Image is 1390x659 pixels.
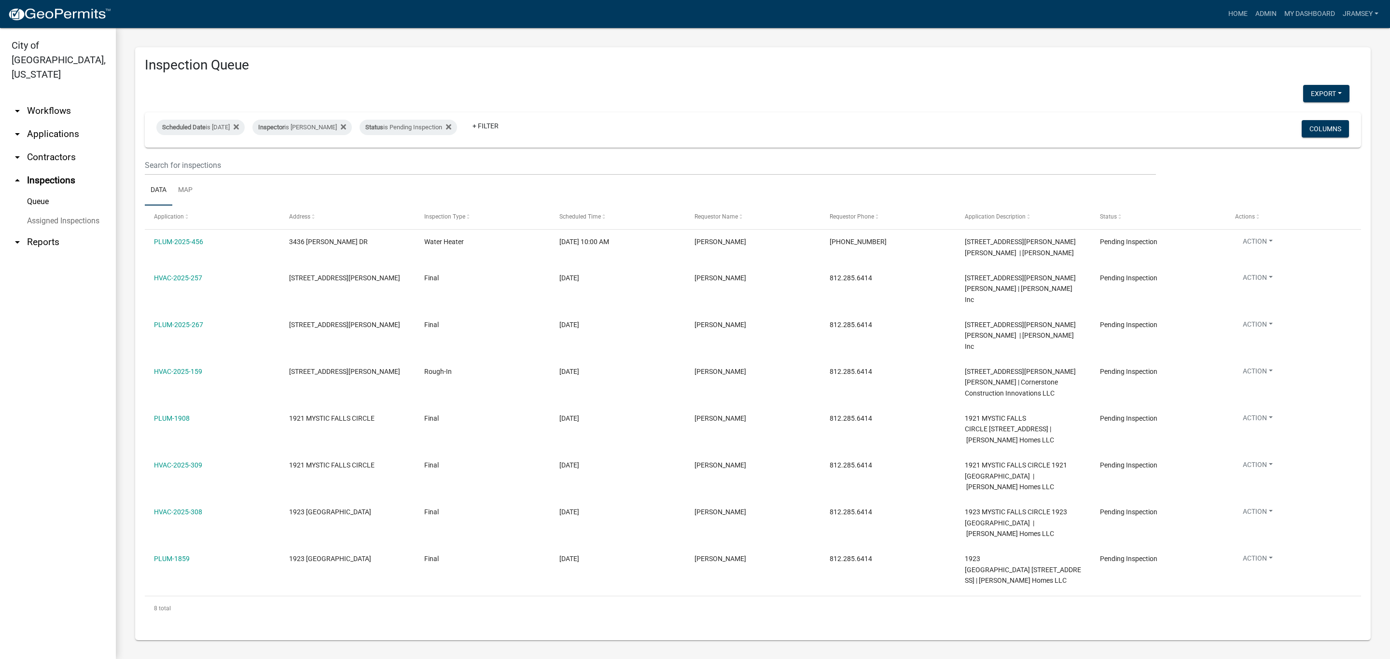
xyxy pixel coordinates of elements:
span: Pending Inspection [1100,368,1157,375]
span: 1921 MYSTIC FALLS CIRCLE 1921 Mystic Falls Circle | Klein Homes LLC [965,461,1067,491]
datatable-header-cell: Address [280,206,415,229]
span: Actions [1235,213,1255,220]
span: 1618 SCOTT STREET [289,368,400,375]
a: Map [172,175,198,206]
span: Water Heater [424,238,464,246]
span: Pending Inspection [1100,508,1157,516]
div: [DATE] [559,460,676,471]
span: 1921 MYSTIC FALLS CIRCLE [289,461,375,469]
span: Final [424,321,439,329]
span: Pending Inspection [1100,555,1157,563]
a: PLUM-1908 [154,414,190,422]
i: arrow_drop_down [12,105,23,117]
button: Action [1235,553,1280,567]
button: Action [1235,236,1280,250]
div: 8 total [145,596,1361,620]
a: jramsey [1339,5,1382,23]
span: Application Description [965,213,1026,220]
span: 812.285.6414 [830,321,872,329]
span: Jeremy Ramsey [695,368,746,375]
div: is Pending Inspection [360,120,457,135]
datatable-header-cell: Requestor Phone [820,206,956,229]
datatable-header-cell: Application [145,206,280,229]
span: Pending Inspection [1100,238,1157,246]
span: Pending Inspection [1100,461,1157,469]
div: [DATE] 10:00 AM [559,236,676,247]
div: [DATE] [559,413,676,424]
span: Status [365,124,383,131]
span: 3519 LAURA DRIVE 3519 Laura Drive, LOT 45 | D.R Horton Inc [965,274,1076,304]
datatable-header-cell: Requestor Name [685,206,820,229]
span: Requestor Name [695,213,738,220]
i: arrow_drop_down [12,236,23,248]
span: Requestor Phone [830,213,874,220]
span: Mike Kruer [695,321,746,329]
a: PLUM-1859 [154,555,190,563]
a: HVAC-2025-308 [154,508,202,516]
span: Jeremy Ramsey [695,508,746,516]
span: Final [424,274,439,282]
button: Action [1235,507,1280,521]
i: arrow_drop_down [12,128,23,140]
span: 1923 MYSTIC FALLS CIRCLE 1923 Mystic Falls Circle | Klein Homes LLC [965,508,1067,538]
div: is [PERSON_NAME] [252,120,352,135]
span: Rough-In [424,368,452,375]
a: Admin [1251,5,1280,23]
input: Search for inspections [145,155,1156,175]
span: 812.285.6414 [830,461,872,469]
span: 1923 MYSTIC FALLS CIRCLE [289,555,371,563]
a: PLUM-2025-267 [154,321,203,329]
span: Mike Kruer [695,414,746,422]
span: Pending Inspection [1100,274,1157,282]
div: [DATE] [559,507,676,518]
span: 1921 MYSTIC FALLS CIRCLE 1921 Mystic Falls Circle, LOT 220 | Klein Homes LLC [965,414,1054,444]
i: arrow_drop_down [12,151,23,163]
span: Final [424,461,439,469]
span: Final [424,414,439,422]
span: Final [424,555,439,563]
datatable-header-cell: Scheduled Time [550,206,685,229]
span: Harold Satterly [695,555,746,563]
a: HVAC-2025-309 [154,461,202,469]
a: PLUM-2025-456 [154,238,203,246]
span: 812.285.6414 [830,508,872,516]
span: 3519 LAURA DRIVE [289,321,400,329]
a: HVAC-2025-159 [154,368,202,375]
a: Data [145,175,172,206]
span: Jeremy Ramsey [695,461,746,469]
span: Address [289,213,310,220]
datatable-header-cell: Status [1091,206,1226,229]
span: 812.285.6414 [830,368,872,375]
a: HVAC-2025-257 [154,274,202,282]
button: Action [1235,366,1280,380]
span: Final [424,508,439,516]
button: Action [1235,413,1280,427]
span: 1921 MYSTIC FALLS CIRCLE [289,414,375,422]
span: Pending Inspection [1100,321,1157,329]
div: [DATE] [559,553,676,564]
button: Export [1303,85,1349,102]
div: [DATE] [559,366,676,377]
span: Application [154,213,184,220]
span: Jeremy Ramsey [695,274,746,282]
button: Columns [1302,120,1349,137]
span: 3519 LAURA DRIVE 3519 Laura Drive | D.R Horton Inc [965,321,1076,351]
span: 812.285.6414 [830,555,872,563]
i: arrow_drop_up [12,175,23,186]
span: 3436 ALVIN DR [289,238,368,246]
a: My Dashboard [1280,5,1339,23]
span: Scheduled Date [162,124,206,131]
span: 812.285.6414 [830,414,872,422]
div: [DATE] [559,319,676,330]
span: Tom Drexler [695,238,746,246]
button: Action [1235,319,1280,333]
span: 1618 SCOTT STREET 1618 scott street lot 3 | Cornerstone Construction Innovations LLC [965,368,1076,398]
span: 3519 LAURA DRIVE [289,274,400,282]
span: 812.285.6414 [830,274,872,282]
button: Action [1235,460,1280,474]
span: Pending Inspection [1100,414,1157,422]
datatable-header-cell: Inspection Type [415,206,550,229]
h3: Inspection Queue [145,57,1361,73]
span: 1923 MYSTIC FALLS CIRCLE [289,508,371,516]
span: 3436 ALVIN DR 3436 Alvin Drive | Bowlds Phillip [965,238,1076,257]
